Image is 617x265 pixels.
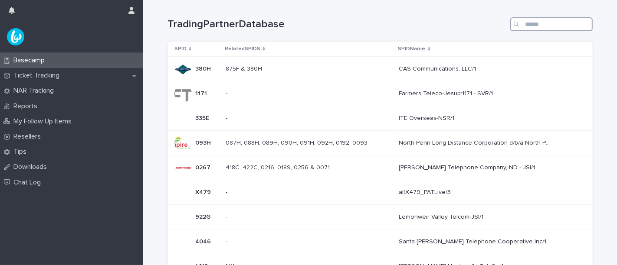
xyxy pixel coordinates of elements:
[167,106,593,131] tr: 335E335E -- ITE Overseas-NSR/1ITE Overseas-NSR/1
[399,236,548,246] p: Santa [PERSON_NAME] Telephone Cooperative Inc/1
[226,113,229,122] p: -
[226,162,331,171] p: 418C, 422C, 0216, 0189, 0256 & 0071
[167,229,593,254] tr: 40464046 -- Santa [PERSON_NAME] Telephone Cooperative Inc/1Santa [PERSON_NAME] Telephone Cooperat...
[10,132,48,141] p: Resellers
[10,178,48,187] p: Chat Log
[167,180,593,205] tr: X479X479 -- altX479_PATLive/3altX479_PATLive/3
[10,71,66,80] p: Ticket Tracking
[167,155,593,180] tr: 02670267 418C, 422C, 0216, 0189, 0256 & 0071418C, 422C, 0216, 0189, 0256 & 0071 [PERSON_NAME] Tel...
[10,56,52,65] p: Basecamp
[10,87,61,95] p: NAR Tracking
[10,102,44,110] p: Reports
[167,81,593,106] tr: 11711171 -- Farmers Teleco-Jesup:1171 - SVR/1Farmers Teleco-Jesup:1171 - SVR/1
[195,64,213,73] p: 380H
[225,44,260,54] p: RelatedSPIDS
[195,187,213,196] p: X479
[399,64,478,73] p: CAS Communications, LLC/1
[195,162,212,171] p: 0267
[195,212,212,221] p: 922G
[226,138,369,147] p: 087H, 088H, 089H, 090H, 091H, 092H, 0192, 0093
[10,148,33,156] p: Tips
[167,205,593,229] tr: 922G922G -- Lemonweir Valley Telcom-JSI/1Lemonweir Valley Telcom-JSI/1
[10,117,79,126] p: My Follow Up Items
[510,17,593,31] input: Search
[167,131,593,155] tr: 093H093H 087H, 088H, 089H, 090H, 091H, 092H, 0192, 0093087H, 088H, 089H, 090H, 091H, 092H, 0192, ...
[399,138,553,147] p: North Penn Long Distance Corporation d/b/a North Penn Telephone Corporation - Pennsylvania
[398,44,426,54] p: SPIDName
[10,163,54,171] p: Downloads
[226,64,264,73] p: 875F & 380H
[226,187,229,196] p: -
[195,236,213,246] p: 4046
[195,138,213,147] p: 093H
[399,212,486,221] p: Lemonweir Valley Telcom-JSI/1
[174,44,187,54] p: SPID
[226,236,229,246] p: -
[167,18,507,31] h1: TradingPartnerDatabase
[167,57,593,81] tr: 380H380H 875F & 380H875F & 380H CAS Communications, LLC/1CAS Communications, LLC/1
[7,28,24,45] img: UPKZpZA3RCu7zcH4nw8l
[399,113,456,122] p: ITE Overseas-NSR/1
[226,212,229,221] p: -
[195,88,209,97] p: 1171
[399,187,453,196] p: altX479_PATLive/3
[399,162,537,171] p: [PERSON_NAME] Telephone Company, ND - JSI/1
[399,88,495,97] p: Farmers Teleco-Jesup:1171 - SVR/1
[195,113,211,122] p: 335E
[226,88,229,97] p: -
